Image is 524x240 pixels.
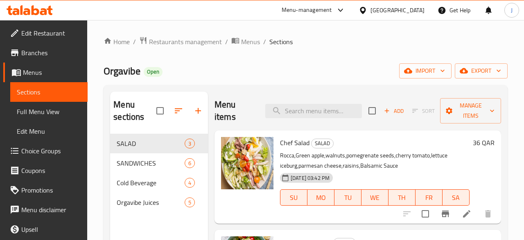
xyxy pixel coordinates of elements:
[221,137,273,189] img: Chef Salad
[231,36,260,47] a: Menus
[287,174,333,182] span: [DATE] 03:42 PM
[185,199,194,206] span: 5
[419,192,439,204] span: FR
[110,153,208,173] div: SANDWICHES6
[144,68,163,75] span: Open
[3,180,88,200] a: Promotions
[312,139,333,148] span: SALAD
[269,37,293,47] span: Sections
[440,98,501,123] button: Manage items
[307,189,334,206] button: MO
[263,37,266,47] li: /
[21,48,81,58] span: Branches
[361,189,388,206] button: WE
[117,158,185,168] span: SANDWICHES
[185,139,195,148] div: items
[21,166,81,175] span: Coupons
[144,67,163,77] div: Open
[3,200,88,220] a: Menu disclaimer
[185,178,195,188] div: items
[365,192,385,204] span: WE
[334,189,361,206] button: TU
[17,87,81,97] span: Sections
[188,101,208,121] button: Add section
[185,159,194,167] span: 6
[3,63,88,82] a: Menus
[381,105,407,117] span: Add item
[104,36,508,47] nav: breadcrumb
[185,158,195,168] div: items
[461,66,501,76] span: export
[151,102,169,119] span: Select all sections
[280,150,470,171] p: Rocca,Green apple,walnuts,pomegrenate seeds,cherry tomato,lettuce iceburg,parmesan cheese,raisins...
[185,179,194,187] span: 4
[117,197,185,207] span: Orgavibe Juices
[21,224,81,234] span: Upsell
[3,220,88,239] a: Upsell
[117,139,185,148] span: SALAD
[113,99,156,123] h2: Menu sections
[149,37,222,47] span: Restaurants management
[417,205,434,222] span: Select to update
[381,105,407,117] button: Add
[436,204,455,224] button: Branch-specific-item
[407,105,440,117] span: Select section first
[311,192,331,204] span: MO
[10,121,88,141] a: Edit Menu
[21,205,81,215] span: Menu disclaimer
[338,192,358,204] span: TU
[21,185,81,195] span: Promotions
[311,139,334,148] div: SALAD
[185,140,194,148] span: 3
[280,137,309,149] span: Chef Salad
[110,130,208,215] nav: Menu sections
[388,189,416,206] button: TH
[447,101,495,121] span: Manage items
[110,173,208,193] div: Cold Beverage4
[169,101,188,121] span: Sort sections
[104,37,130,47] a: Home
[446,192,466,204] span: SA
[392,192,412,204] span: TH
[241,37,260,47] span: Menus
[416,189,443,206] button: FR
[511,6,513,15] span: J
[282,5,332,15] div: Menu-management
[3,43,88,63] a: Branches
[10,102,88,121] a: Full Menu View
[104,62,140,80] span: Orgavibe
[478,204,498,224] button: delete
[406,66,445,76] span: import
[462,209,472,219] a: Edit menu item
[110,193,208,212] div: Orgavibe Juices5
[17,126,81,136] span: Edit Menu
[225,37,228,47] li: /
[265,104,362,118] input: search
[3,23,88,43] a: Edit Restaurant
[21,28,81,38] span: Edit Restaurant
[383,106,405,116] span: Add
[455,63,508,79] button: export
[399,63,452,79] button: import
[110,134,208,153] div: SALAD3
[443,189,470,206] button: SA
[3,161,88,180] a: Coupons
[364,102,381,119] span: Select section
[280,189,307,206] button: SU
[284,192,304,204] span: SU
[215,99,255,123] h2: Menu items
[23,67,81,77] span: Menus
[133,37,136,47] li: /
[185,197,195,207] div: items
[117,178,185,188] span: Cold Beverage
[17,107,81,117] span: Full Menu View
[21,146,81,156] span: Choice Groups
[473,137,495,148] h6: 36 QAR
[370,6,425,15] div: [GEOGRAPHIC_DATA]
[139,36,222,47] a: Restaurants management
[3,141,88,161] a: Choice Groups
